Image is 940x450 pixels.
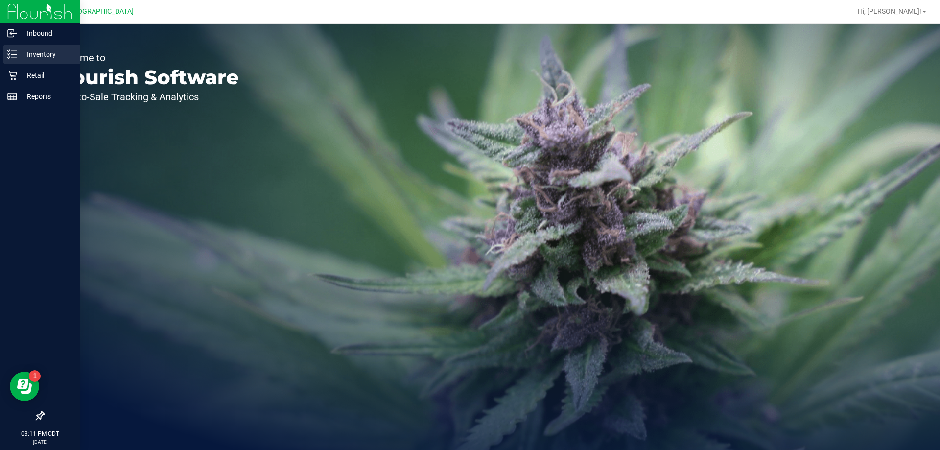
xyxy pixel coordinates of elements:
[10,372,39,401] iframe: Resource center
[7,49,17,59] inline-svg: Inventory
[4,429,76,438] p: 03:11 PM CDT
[17,27,76,39] p: Inbound
[67,7,134,16] span: [GEOGRAPHIC_DATA]
[53,53,239,63] p: Welcome to
[53,92,239,102] p: Seed-to-Sale Tracking & Analytics
[17,70,76,81] p: Retail
[17,48,76,60] p: Inventory
[17,91,76,102] p: Reports
[7,28,17,38] inline-svg: Inbound
[4,438,76,446] p: [DATE]
[858,7,921,15] span: Hi, [PERSON_NAME]!
[29,370,41,382] iframe: Resource center unread badge
[53,68,239,87] p: Flourish Software
[7,92,17,101] inline-svg: Reports
[7,71,17,80] inline-svg: Retail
